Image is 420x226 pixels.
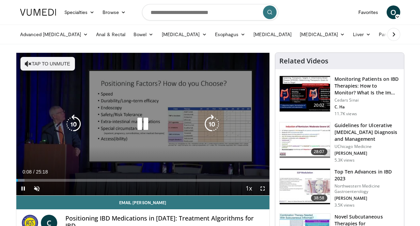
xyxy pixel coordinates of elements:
[158,28,211,41] a: [MEDICAL_DATA]
[335,196,400,201] p: [PERSON_NAME]
[16,182,30,195] button: Pause
[311,102,327,109] span: 20:02
[387,5,400,19] a: O
[36,169,48,175] span: 25:18
[335,202,355,208] p: 3.5K views
[335,157,355,163] p: 5.3K views
[20,9,56,16] img: VuMedi Logo
[16,28,92,41] a: Advanced [MEDICAL_DATA]
[20,57,75,71] button: Tap to unmute
[335,144,400,149] p: UChicago Medicine
[335,97,400,103] p: Cedars Sinai
[335,151,400,156] p: [PERSON_NAME]
[279,168,400,208] a: 38:58 Top Ten Advances in IBD 2023 Northwestern Medicine Gastroenterology [PERSON_NAME] 3.5K views
[279,57,328,65] h4: Related Videos
[280,122,330,158] img: 5d508c2b-9173-4279-adad-7510b8cd6d9a.150x105_q85_crop-smart_upscale.jpg
[280,169,330,204] img: 2f51e707-cd8d-4a31-8e3f-f47d06a7faca.150x105_q85_crop-smart_upscale.jpg
[335,183,400,194] p: Northwestern Medicine Gastroenterology
[16,196,269,209] a: Email [PERSON_NAME]
[249,28,296,41] a: [MEDICAL_DATA]
[242,182,256,195] button: Playback Rate
[311,148,327,155] span: 28:07
[211,28,250,41] a: Esophagus
[142,4,278,20] input: Search topics, interventions
[335,122,400,142] h3: Guidelines for Ulcerative [MEDICAL_DATA] Diagnosis and Management
[129,28,157,41] a: Bowel
[349,28,374,41] a: Liver
[16,53,269,196] video-js: Video Player
[22,169,32,175] span: 0:08
[335,76,400,96] h3: Monitoring Patients on IBD Therapies: How to Monitor? What Is the Im…
[33,169,35,175] span: /
[296,28,349,41] a: [MEDICAL_DATA]
[335,111,357,117] p: 11.7K views
[16,179,269,182] div: Progress Bar
[279,122,400,163] a: 28:07 Guidelines for Ulcerative [MEDICAL_DATA] Diagnosis and Management UChicago Medicine [PERSON...
[30,182,44,195] button: Unmute
[311,195,327,201] span: 38:58
[256,182,269,195] button: Fullscreen
[335,104,400,110] p: C. Ha
[92,28,129,41] a: Anal & Rectal
[335,168,400,182] h3: Top Ten Advances in IBD 2023
[60,5,99,19] a: Specialties
[354,5,383,19] a: Favorites
[98,5,130,19] a: Browse
[279,76,400,117] a: 20:02 Monitoring Patients on IBD Therapies: How to Monitor? What Is the Im… Cedars Sinai C. Ha 11...
[280,76,330,111] img: 609225da-72ea-422a-b68c-0f05c1f2df47.150x105_q85_crop-smart_upscale.jpg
